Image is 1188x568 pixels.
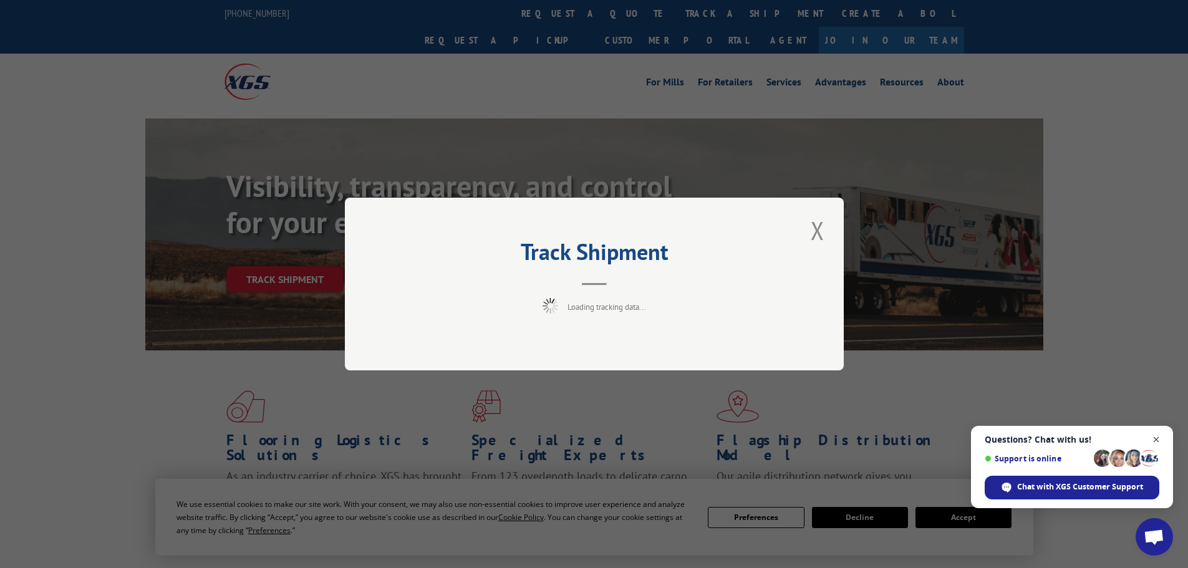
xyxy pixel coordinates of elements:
span: Support is online [985,454,1089,463]
img: xgs-loading [543,298,558,314]
span: Chat with XGS Customer Support [1017,481,1143,493]
button: Close modal [807,213,828,248]
span: Loading tracking data... [567,302,646,312]
span: Questions? Chat with us! [985,435,1159,445]
a: Open chat [1136,518,1173,556]
h2: Track Shipment [407,243,781,267]
span: Chat with XGS Customer Support [985,476,1159,499]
